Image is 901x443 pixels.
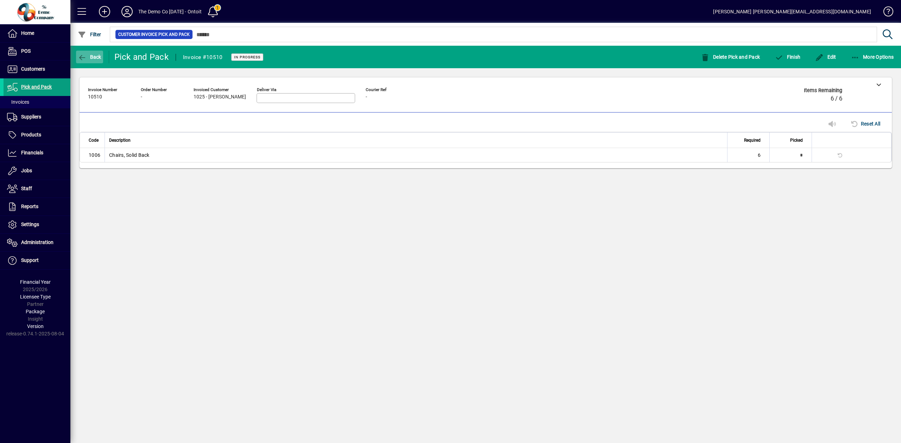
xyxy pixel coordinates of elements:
[701,54,760,60] span: Delete Pick and Pack
[21,84,52,90] span: Pick and Pack
[4,60,70,78] a: Customers
[21,132,41,137] span: Products
[21,257,39,263] span: Support
[727,148,769,162] td: 6
[744,136,761,144] span: Required
[773,51,802,63] button: Finish
[21,114,41,120] span: Suppliers
[21,48,31,54] span: POS
[21,239,53,245] span: Administration
[4,234,70,251] a: Administration
[21,30,34,36] span: Home
[183,52,223,63] div: Invoice #10510
[699,51,762,63] button: Delete Pick and Pack
[4,198,70,216] a: Reports
[790,136,803,144] span: Picked
[27,323,44,329] span: Version
[89,136,99,144] span: Code
[118,31,190,38] span: Customer Invoice Pick and Pack
[4,180,70,198] a: Staff
[366,94,367,100] span: -
[878,1,892,24] a: Knowledge Base
[4,162,70,180] a: Jobs
[4,108,70,126] a: Suppliers
[21,66,45,72] span: Customers
[20,294,51,300] span: Licensee Type
[21,150,43,155] span: Financials
[194,94,246,100] span: 1025 - [PERSON_NAME]
[26,309,45,314] span: Package
[849,51,896,63] button: More Options
[851,54,894,60] span: More Options
[80,148,105,162] td: 1006
[813,51,838,63] button: Edit
[831,95,842,102] span: 6 / 6
[93,5,116,18] button: Add
[815,54,836,60] span: Edit
[20,279,51,285] span: Financial Year
[21,186,32,191] span: Staff
[116,5,138,18] button: Profile
[234,55,260,59] span: In Progress
[4,126,70,144] a: Products
[4,252,70,269] a: Support
[4,43,70,60] a: POS
[70,51,109,63] app-page-header-button: Back
[848,117,883,130] button: Reset All
[21,222,39,227] span: Settings
[78,32,101,37] span: Filter
[21,168,32,173] span: Jobs
[850,118,880,129] span: Reset All
[713,6,871,17] div: [PERSON_NAME] [PERSON_NAME][EMAIL_ADDRESS][DOMAIN_NAME]
[114,51,169,63] div: Pick and Pack
[76,28,103,41] button: Filter
[109,136,131,144] span: Description
[78,54,101,60] span: Back
[4,96,70,108] a: Invoices
[76,51,103,63] button: Back
[4,216,70,233] a: Settings
[141,94,142,100] span: -
[138,6,202,17] div: The Demo Co [DATE] - Ontoit
[105,148,727,162] td: Chairs, Solid Back
[88,94,102,100] span: 10510
[4,144,70,162] a: Financials
[21,204,38,209] span: Reports
[775,54,800,60] span: Finish
[7,99,29,105] span: Invoices
[4,25,70,42] a: Home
